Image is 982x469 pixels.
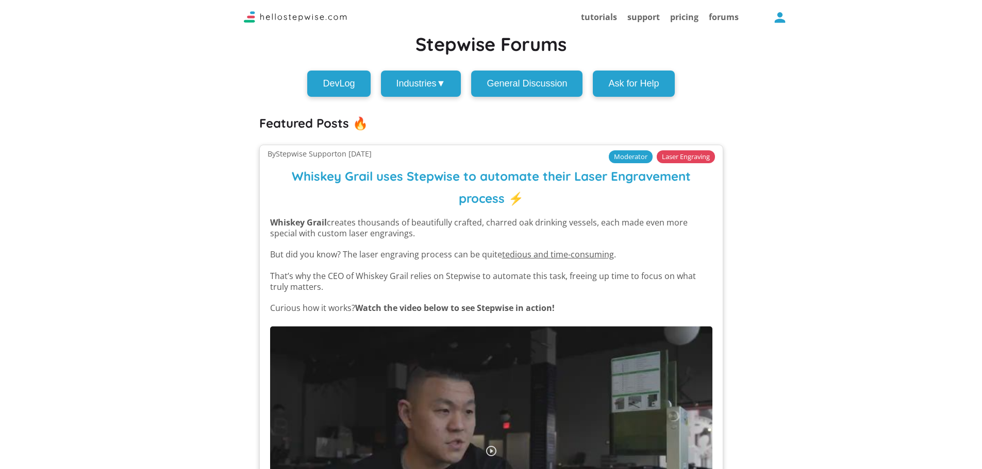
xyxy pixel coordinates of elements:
[593,71,674,97] button: Ask for Help
[381,71,461,97] button: Industries▼
[270,158,712,210] h3: Whiskey Grail uses Stepwise to automate their Laser Engravement process ⚡
[627,11,660,23] a: support
[502,249,614,260] u: tedious and time-consuming
[581,11,617,23] a: tutorials
[670,11,698,23] a: pricing
[270,249,712,260] p: But did you know? The laser engraving process can be quite .
[657,150,715,163] small: Laser Engraving
[270,217,712,239] p: creates thousands of beautifully crafted, charred oak drinking vessels, each made even more speci...
[259,112,723,134] h2: Featured Posts 🔥
[270,271,712,292] p: That’s why the CEO of Whiskey Grail relies on Stepwise to automate this task, freeing up time to ...
[244,14,347,25] a: Stepwise
[259,33,723,55] h1: Stepwise Forums
[307,71,370,97] button: DevLog
[244,11,347,23] img: Logo
[609,150,653,163] small: Moderator
[270,303,712,314] p: Curious how it works?
[355,302,555,314] strong: Watch the video below to see Stepwise in action!
[268,149,372,159] small: By Stepwise Support on [DATE]
[270,217,327,228] strong: Whiskey Grail
[471,71,582,97] button: General Discussion
[709,11,739,23] a: forums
